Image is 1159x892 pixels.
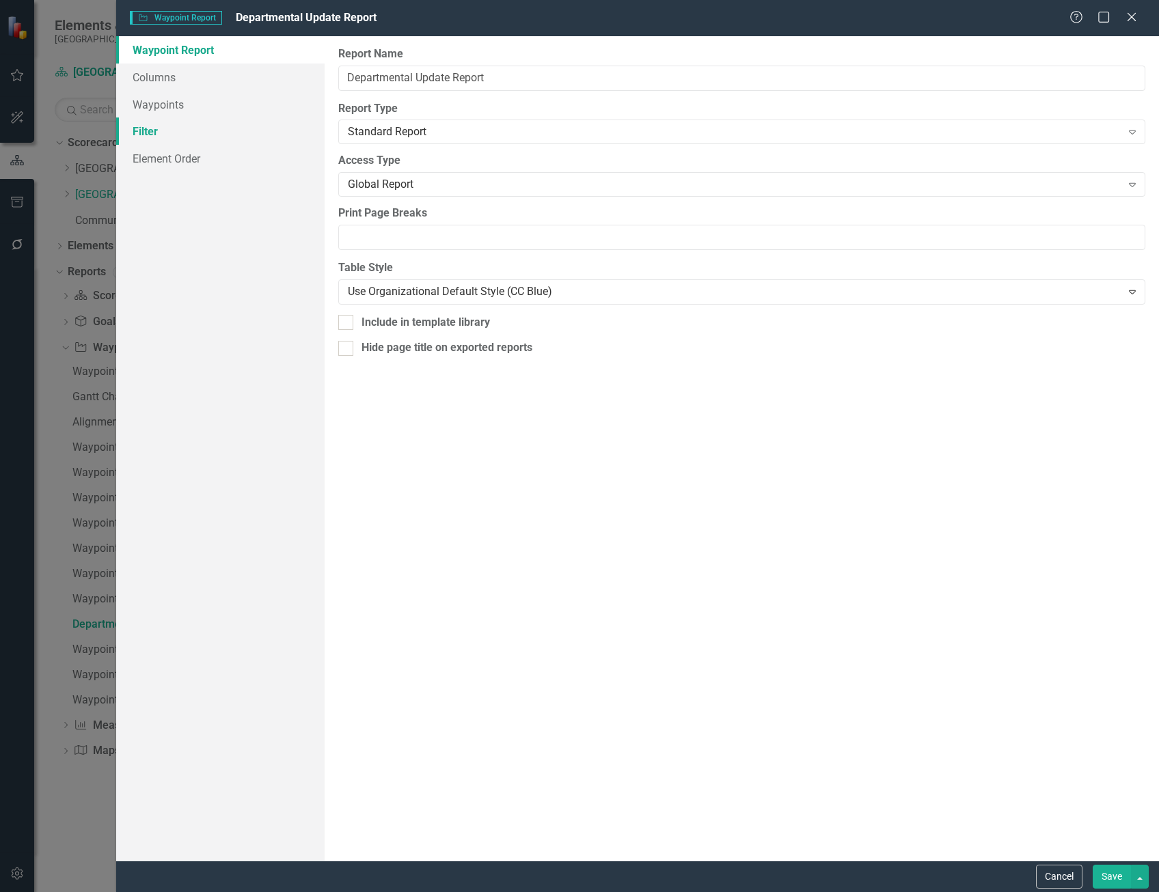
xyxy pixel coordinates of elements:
div: Standard Report [348,124,1121,140]
label: Report Name [338,46,1145,62]
a: Waypoints [116,91,325,118]
span: Waypoint Report [130,11,222,25]
label: Print Page Breaks [338,206,1145,221]
button: Save [1093,865,1131,889]
button: Cancel [1036,865,1082,889]
span: Departmental Update Report [236,11,377,24]
label: Table Style [338,260,1145,276]
div: Global Report [348,177,1121,193]
label: Access Type [338,153,1145,169]
a: Columns [116,64,325,91]
label: Report Type [338,101,1145,117]
a: Element Order [116,145,325,172]
a: Filter [116,117,325,145]
a: Waypoint Report [116,36,325,64]
input: Report Name [338,66,1145,91]
div: Include in template library [362,315,490,331]
div: Hide page title on exported reports [362,340,532,356]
